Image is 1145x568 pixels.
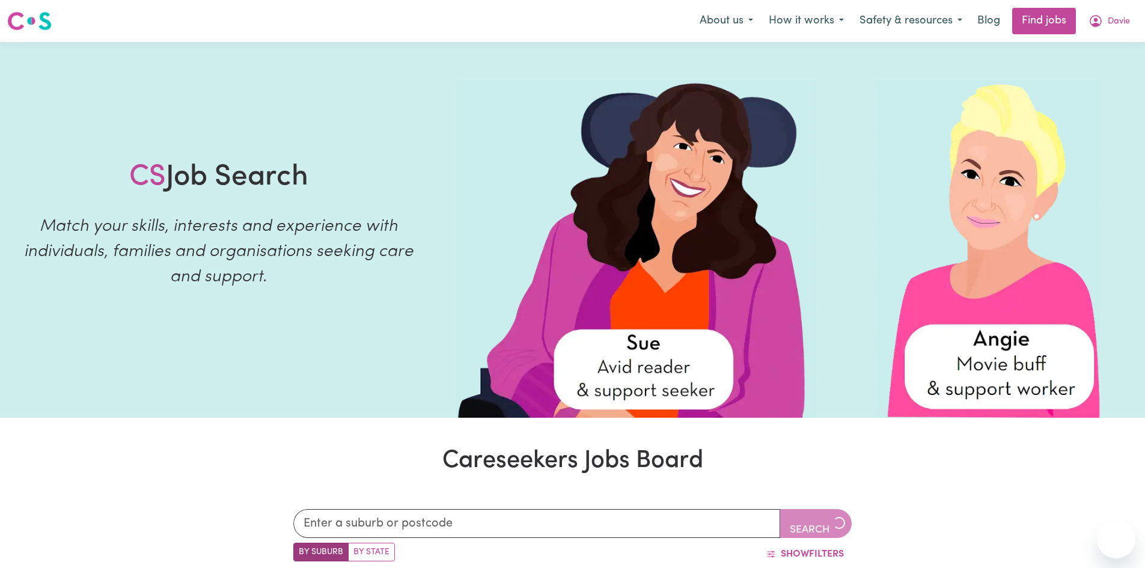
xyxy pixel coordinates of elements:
label: Search by state [348,543,395,561]
button: About us [692,8,761,34]
span: Show [781,549,809,559]
button: Safety & resources [852,8,970,34]
img: Careseekers logo [7,10,52,32]
a: Find jobs [1012,8,1076,34]
input: Enter a suburb or postcode [293,509,780,538]
label: Search by suburb/post code [293,543,349,561]
button: How it works [761,8,852,34]
span: CS [129,163,166,192]
button: ShowFilters [759,543,852,566]
a: Blog [970,8,1007,34]
a: Careseekers logo [7,7,52,35]
iframe: Button to launch messaging window [1097,520,1135,558]
p: Match your skills, interests and experience with individuals, families and organisations seeking ... [14,214,423,290]
span: Davie [1108,15,1130,28]
h1: Job Search [129,160,308,195]
button: My Account [1081,8,1138,34]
